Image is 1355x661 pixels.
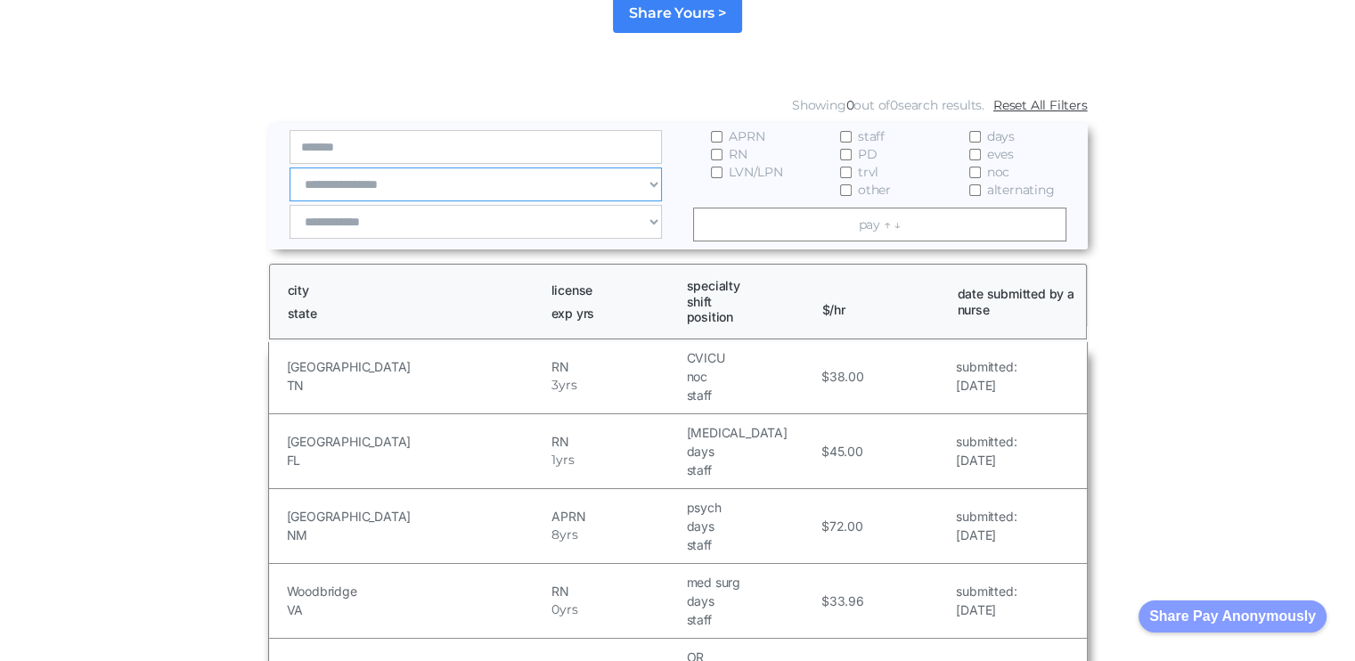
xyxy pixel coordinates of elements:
[858,127,885,145] span: staff
[821,592,829,610] h5: $
[711,149,722,160] input: RN
[287,376,548,395] h5: TN
[686,367,816,386] h5: noc
[287,507,548,526] h5: [GEOGRAPHIC_DATA]
[559,526,577,544] h5: yrs
[729,145,747,163] span: RN
[551,526,559,544] h5: 8
[845,97,853,113] span: 0
[956,582,1016,600] h5: submitted:
[556,451,574,469] h5: yrs
[711,167,722,178] input: LVN/LPN
[551,507,682,526] h5: APRN
[686,423,816,442] h5: [MEDICAL_DATA]
[987,163,1009,181] span: noc
[840,149,852,160] input: PD
[956,582,1016,619] a: submitted:[DATE]
[687,309,806,325] h1: position
[840,167,852,178] input: trvl
[956,357,1016,395] a: submitted:[DATE]
[840,131,852,143] input: staff
[687,294,806,310] h1: shift
[821,367,829,386] h5: $
[551,600,559,619] h5: 0
[829,592,864,610] h5: 33.96
[287,451,548,469] h5: FL
[890,97,898,113] span: 0
[287,357,548,376] h5: [GEOGRAPHIC_DATA]
[686,535,816,554] h5: staff
[1139,600,1326,632] button: Share Pay Anonymously
[969,131,981,143] input: days
[551,451,556,469] h5: 1
[287,432,548,451] h5: [GEOGRAPHIC_DATA]
[956,526,1016,544] h5: [DATE]
[729,127,764,145] span: APRN
[559,376,576,395] h5: yrs
[987,181,1055,199] span: alternating
[969,167,981,178] input: noc
[693,208,1066,241] a: pay ↑ ↓
[792,96,984,114] div: Showing out of search results.
[956,376,1016,395] h5: [DATE]
[956,432,1016,469] a: submitted:[DATE]
[829,517,863,535] h5: 72.00
[687,278,806,294] h1: specialty
[551,376,559,395] h5: 3
[686,592,816,610] h5: days
[711,131,722,143] input: APRN
[822,286,942,317] h1: $/hr
[958,286,1077,317] h1: date submitted by a nurse
[686,461,816,479] h5: staff
[729,163,783,181] span: LVN/LPN
[829,442,863,461] h5: 45.00
[686,498,816,517] h5: psych
[559,600,577,619] h5: yrs
[686,348,816,367] h5: CVICU
[858,145,877,163] span: PD
[288,282,535,298] h1: city
[993,96,1088,114] a: Reset All Filters
[551,282,671,298] h1: license
[686,517,816,535] h5: days
[288,306,535,322] h1: state
[987,127,1015,145] span: days
[956,600,1016,619] h5: [DATE]
[956,507,1016,526] h5: submitted:
[287,582,548,600] h5: Woodbridge
[551,357,682,376] h5: RN
[840,184,852,196] input: other
[969,149,981,160] input: eves
[956,507,1016,544] a: submitted:[DATE]
[551,432,682,451] h5: RN
[686,442,816,461] h5: days
[956,432,1016,451] h5: submitted:
[821,442,829,461] h5: $
[956,357,1016,376] h5: submitted:
[821,517,829,535] h5: $
[686,610,816,629] h5: staff
[829,367,864,386] h5: 38.00
[969,184,981,196] input: alternating
[287,600,548,619] h5: VA
[268,92,1088,249] form: Email Form
[858,163,878,181] span: trvl
[987,145,1014,163] span: eves
[551,306,671,322] h1: exp yrs
[686,386,816,404] h5: staff
[956,451,1016,469] h5: [DATE]
[686,573,816,592] h5: med surg
[858,181,891,199] span: other
[287,526,548,544] h5: NM
[551,582,682,600] h5: RN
